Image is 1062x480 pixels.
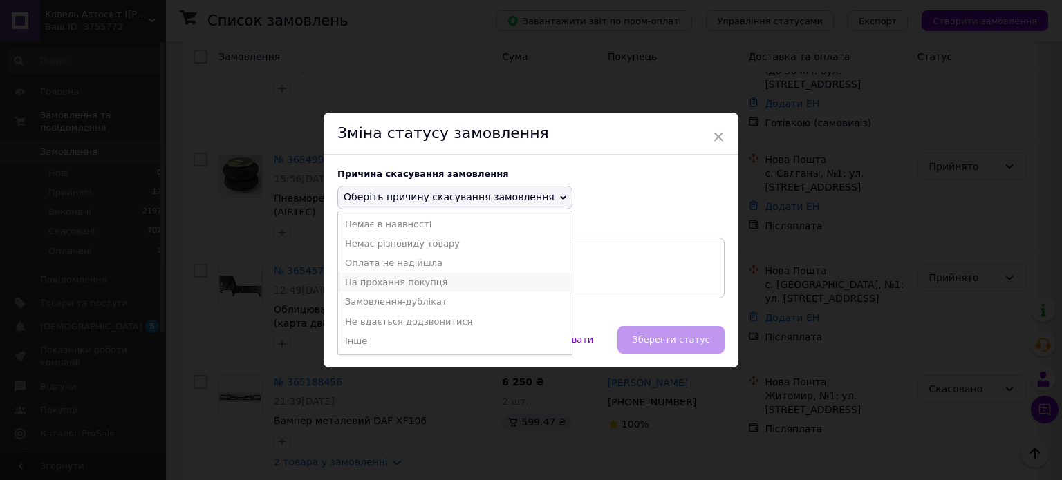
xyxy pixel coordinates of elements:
[338,292,572,311] li: Замовлення-дублікат
[337,169,725,179] div: Причина скасування замовлення
[712,125,725,148] span: ×
[338,215,572,234] li: Немає в наявності
[338,273,572,292] li: На прохання покупця
[324,113,738,155] div: Зміна статусу замовлення
[338,253,572,273] li: Оплата не надійшла
[338,234,572,253] li: Немає різновиду товару
[344,191,555,202] span: Оберіть причину скасування замовлення
[338,332,572,351] li: Інше
[338,312,572,332] li: Не вдається додзвонитися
